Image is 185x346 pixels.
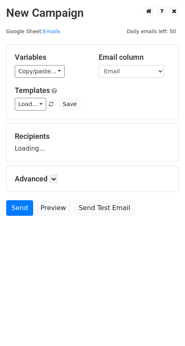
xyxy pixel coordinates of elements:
[6,28,60,34] small: Google Sheet:
[15,86,50,95] a: Templates
[124,27,179,36] span: Daily emails left: 50
[15,53,86,62] h5: Variables
[59,98,80,111] button: Save
[15,132,170,141] h5: Recipients
[15,65,65,78] a: Copy/paste...
[124,28,179,34] a: Daily emails left: 50
[15,132,170,153] div: Loading...
[15,98,46,111] a: Load...
[6,200,33,216] a: Send
[6,6,179,20] h2: New Campaign
[35,200,71,216] a: Preview
[15,174,170,183] h5: Advanced
[73,200,135,216] a: Send Test Email
[43,28,60,34] a: Emails
[99,53,170,62] h5: Email column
